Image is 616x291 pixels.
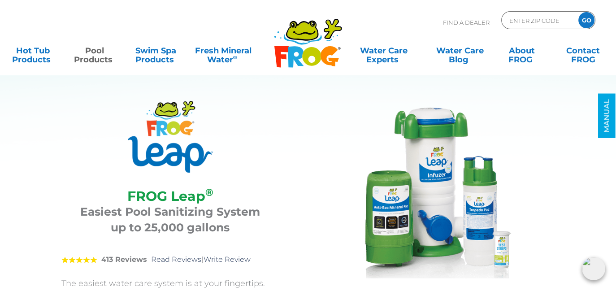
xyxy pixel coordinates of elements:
[194,42,253,60] a: Fresh MineralWater∞
[578,12,594,28] input: GO
[233,53,237,61] sup: ∞
[61,256,97,263] span: 5
[9,42,57,60] a: Hot TubProducts
[204,255,251,264] a: Write Review
[582,257,605,280] img: openIcon
[205,186,213,199] sup: ®
[101,255,147,264] strong: 413 Reviews
[73,204,268,235] h3: Easiest Pool Sanitizing System up to 25,000 gallons
[132,42,180,60] a: Swim SpaProducts
[70,42,118,60] a: PoolProducts
[345,42,422,60] a: Water CareExperts
[598,94,616,138] a: MANUAL
[73,188,268,204] h2: FROG Leap
[128,101,213,173] img: Product Logo
[61,242,279,277] div: |
[151,255,201,264] a: Read Reviews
